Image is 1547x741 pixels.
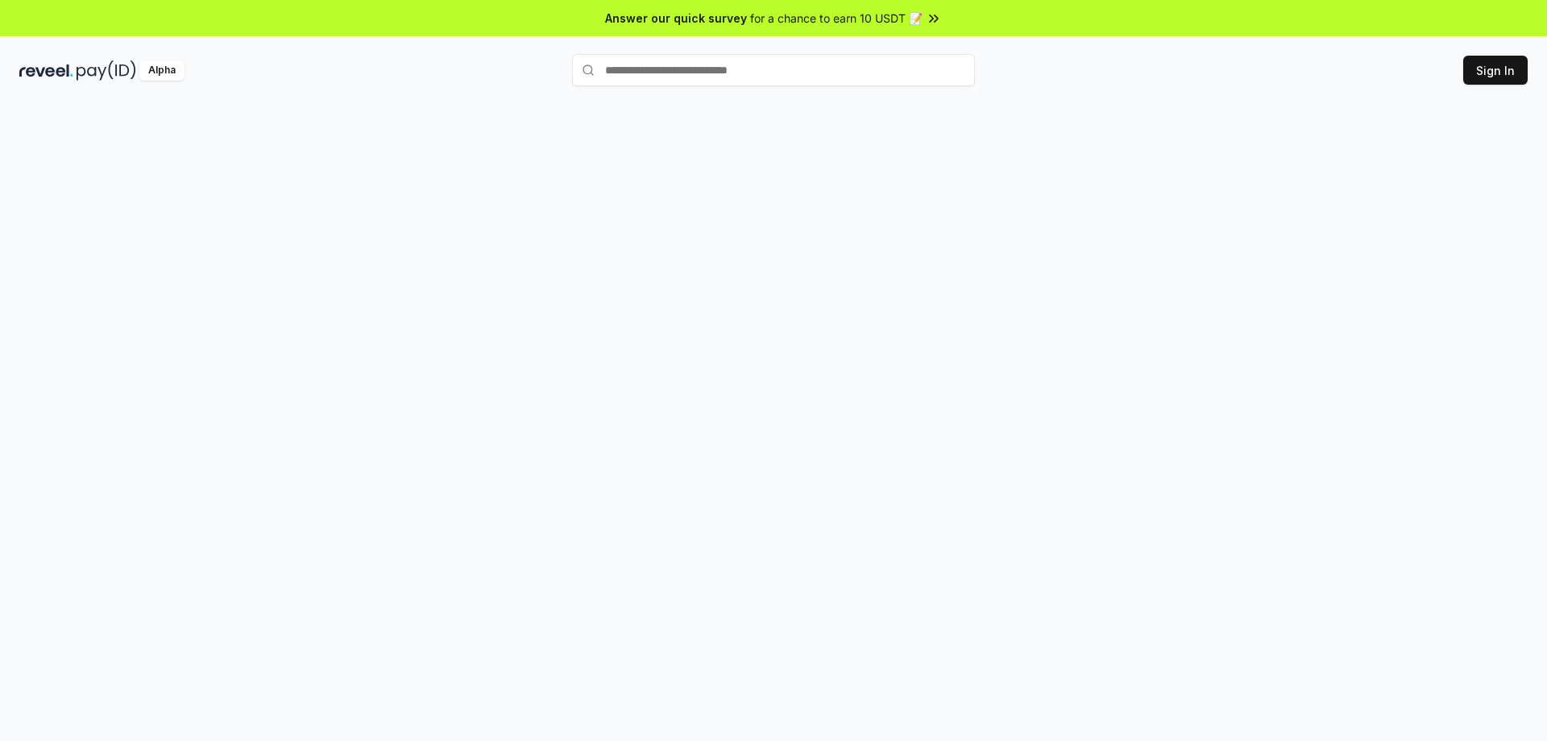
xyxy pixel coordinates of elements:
[19,60,73,81] img: reveel_dark
[77,60,136,81] img: pay_id
[750,10,923,27] span: for a chance to earn 10 USDT 📝
[1463,56,1528,85] button: Sign In
[605,10,747,27] span: Answer our quick survey
[139,60,185,81] div: Alpha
